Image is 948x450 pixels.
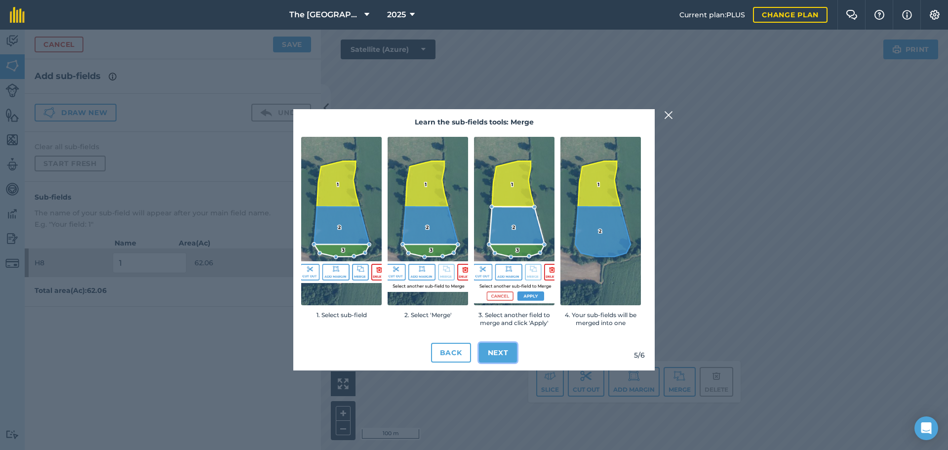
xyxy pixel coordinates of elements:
h2: Learn the sub-fields tools: Merge [301,117,647,127]
button: Back [431,343,471,363]
img: fieldmargin Logo [10,7,25,23]
button: Next [479,343,517,363]
span: 1. Select sub-field [301,311,382,319]
img: Image showing the merge tool selected [388,137,468,306]
span: The [GEOGRAPHIC_DATA] at the Ridge [289,9,360,21]
img: A question mark icon [873,10,885,20]
img: A cog icon [929,10,941,20]
span: 4. Your sub-fields will be merged into one [560,311,641,327]
img: Two speech bubbles overlapping with the left bubble in the forefront [846,10,858,20]
span: 2025 [387,9,406,21]
span: Current plan : PLUS [679,9,745,20]
a: Change plan [753,7,828,23]
img: Image showing two sub-fields selected [474,137,554,306]
img: svg+xml;base64,PHN2ZyB4bWxucz0iaHR0cDovL3d3dy53My5vcmcvMjAwMC9zdmciIHdpZHRoPSIyMiIgaGVpZ2h0PSIzMC... [664,109,673,121]
span: 2. Select 'Merge' [388,311,468,319]
img: Image showing a selected sub-field [301,137,382,306]
p: 5 / 6 [634,350,645,361]
span: 3. Select another field to merge and click 'Apply' [474,311,554,327]
div: Open Intercom Messenger [914,416,938,440]
img: Image showing that two sub-fields have been merged into one [560,137,641,306]
img: svg+xml;base64,PHN2ZyB4bWxucz0iaHR0cDovL3d3dy53My5vcmcvMjAwMC9zdmciIHdpZHRoPSIxNyIgaGVpZ2h0PSIxNy... [902,9,912,21]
